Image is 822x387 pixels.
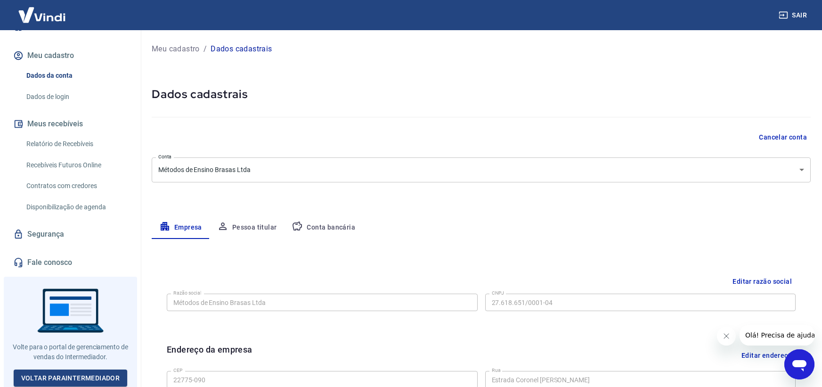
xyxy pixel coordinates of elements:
[740,325,814,346] iframe: Mensagem da empresa
[14,370,128,387] a: Voltar paraIntermediador
[152,216,210,239] button: Empresa
[11,114,130,134] button: Meus recebíveis
[492,289,504,296] label: CNPJ
[203,43,207,55] p: /
[11,252,130,273] a: Fale conosco
[152,87,811,102] h5: Dados cadastrais
[23,66,130,85] a: Dados da conta
[173,367,182,374] label: CEP
[23,134,130,154] a: Relatório de Recebíveis
[777,7,811,24] button: Sair
[11,224,130,245] a: Segurança
[167,343,252,367] h6: Endereço da empresa
[152,157,811,182] div: Métodos de Ensino Brasas Ltda
[11,45,130,66] button: Meu cadastro
[492,367,501,374] label: Rua
[11,0,73,29] img: Vindi
[6,7,79,14] span: Olá! Precisa de ajuda?
[152,43,200,55] a: Meu cadastro
[173,289,201,296] label: Razão social
[23,87,130,107] a: Dados de login
[717,327,736,346] iframe: Fechar mensagem
[23,156,130,175] a: Recebíveis Futuros Online
[158,153,171,160] label: Conta
[211,43,272,55] p: Dados cadastrais
[738,343,796,367] button: Editar endereço
[284,216,363,239] button: Conta bancária
[210,216,285,239] button: Pessoa titular
[23,198,130,217] a: Disponibilização de agenda
[729,273,796,290] button: Editar razão social
[784,349,814,379] iframe: Botão para abrir a janela de mensagens
[23,176,130,196] a: Contratos com credores
[755,129,811,146] button: Cancelar conta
